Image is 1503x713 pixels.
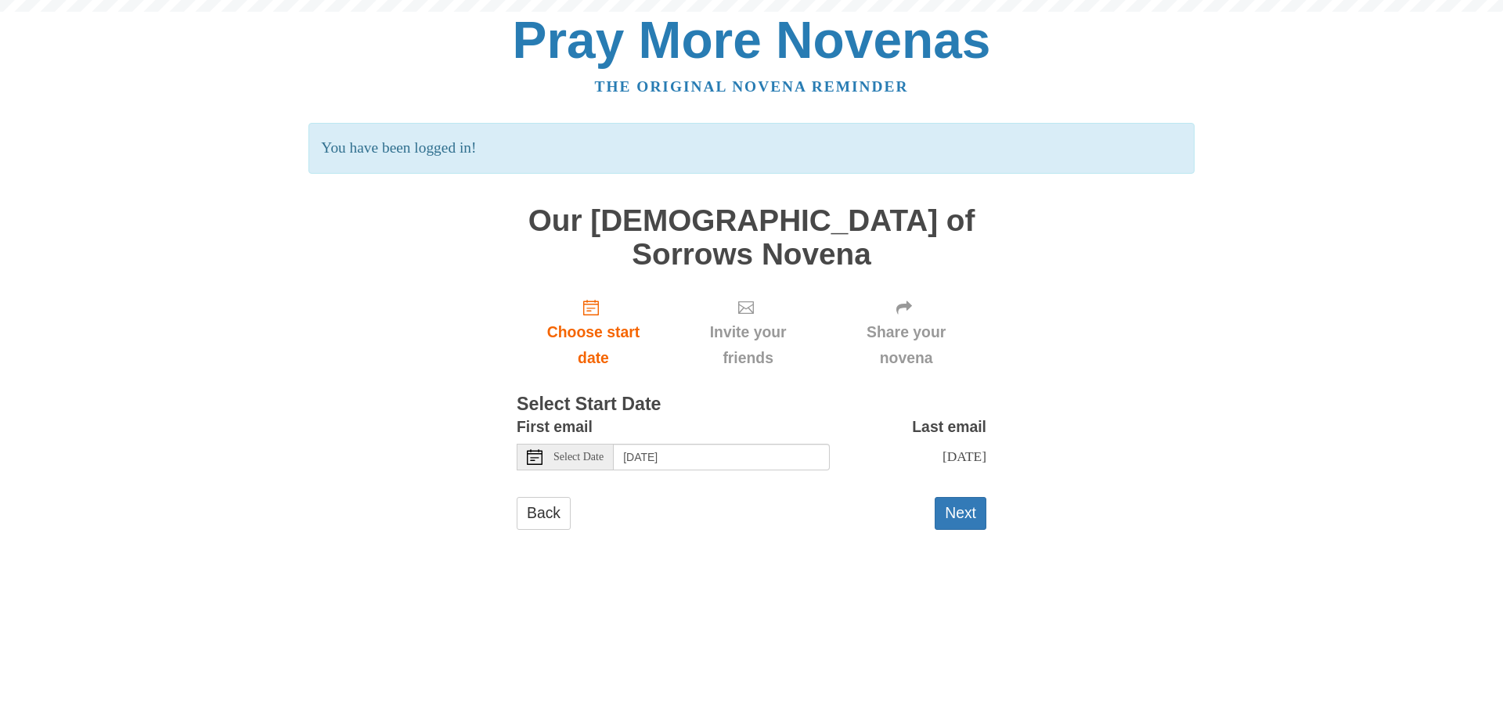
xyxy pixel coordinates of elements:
[517,286,670,380] a: Choose start date
[826,286,986,380] div: Click "Next" to confirm your start date first.
[308,123,1194,174] p: You have been logged in!
[532,319,654,371] span: Choose start date
[935,497,986,529] button: Next
[517,394,986,415] h3: Select Start Date
[517,414,593,440] label: First email
[686,319,810,371] span: Invite your friends
[517,204,986,271] h1: Our [DEMOGRAPHIC_DATA] of Sorrows Novena
[553,452,604,463] span: Select Date
[842,319,971,371] span: Share your novena
[595,78,909,95] a: The original novena reminder
[912,414,986,440] label: Last email
[517,497,571,529] a: Back
[513,11,991,69] a: Pray More Novenas
[943,448,986,464] span: [DATE]
[670,286,826,380] div: Click "Next" to confirm your start date first.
